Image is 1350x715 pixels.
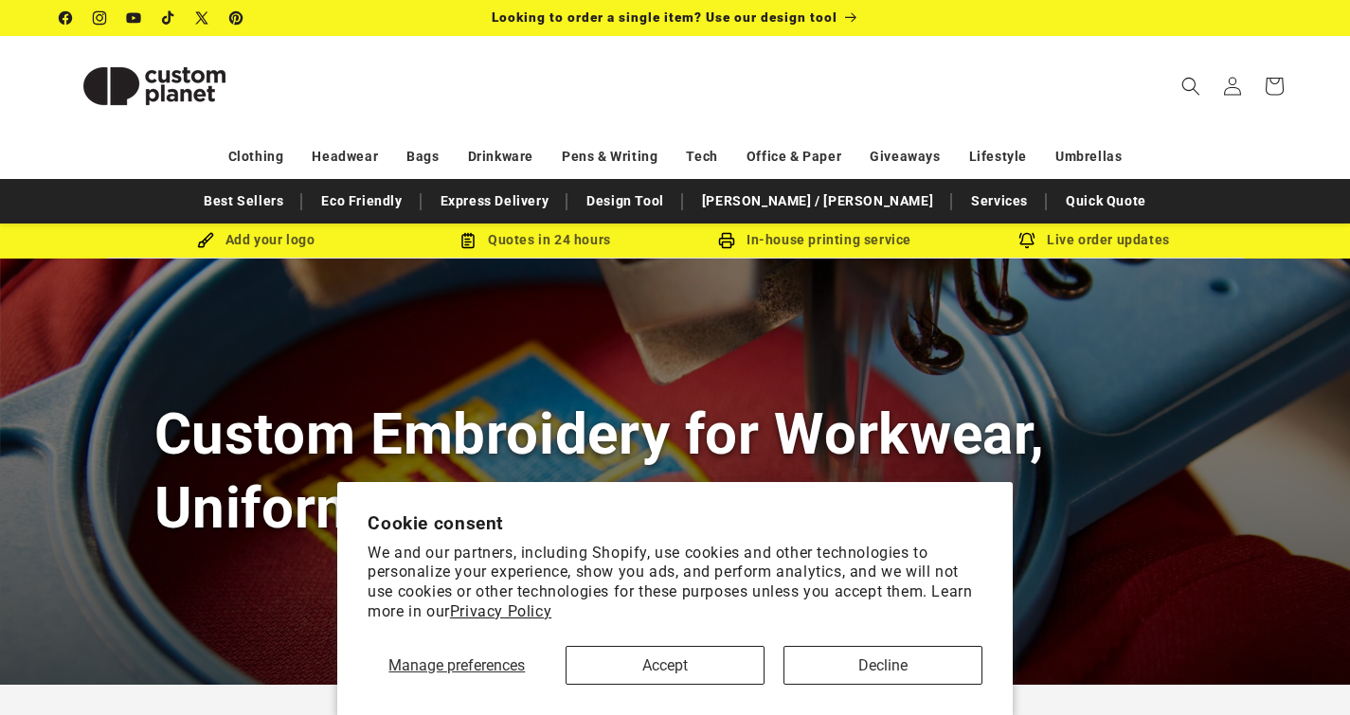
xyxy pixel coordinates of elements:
a: Custom Planet [52,36,256,135]
a: Quick Quote [1056,185,1156,218]
img: Order Updates Icon [459,232,477,249]
span: Looking to order a single item? Use our design tool [492,9,837,25]
button: Decline [783,646,982,685]
a: Giveaways [870,140,940,173]
a: Services [962,185,1037,218]
div: Live order updates [955,228,1234,252]
div: Quotes in 24 hours [396,228,675,252]
a: Lifestyle [969,140,1027,173]
div: Add your logo [117,228,396,252]
h1: Custom Embroidery for Workwear, Uniforms & Sportswear [154,398,1197,544]
a: Bags [406,140,439,173]
a: Best Sellers [194,185,293,218]
a: [PERSON_NAME] / [PERSON_NAME] [693,185,943,218]
a: Eco Friendly [312,185,411,218]
span: Manage preferences [388,656,525,674]
a: Express Delivery [431,185,559,218]
a: Office & Paper [747,140,841,173]
div: In-house printing service [675,228,955,252]
a: Umbrellas [1055,140,1122,173]
button: Manage preferences [368,646,546,685]
h2: Cookie consent [368,512,982,534]
summary: Search [1170,65,1212,107]
button: Accept [566,646,765,685]
img: Brush Icon [197,232,214,249]
a: Drinkware [468,140,533,173]
a: Pens & Writing [562,140,657,173]
img: Custom Planet [60,44,249,129]
img: Order updates [1018,232,1035,249]
a: Clothing [228,140,284,173]
a: Tech [686,140,717,173]
a: Privacy Policy [450,602,551,620]
p: We and our partners, including Shopify, use cookies and other technologies to personalize your ex... [368,544,982,622]
a: Design Tool [577,185,674,218]
a: Headwear [312,140,378,173]
img: In-house printing [718,232,735,249]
